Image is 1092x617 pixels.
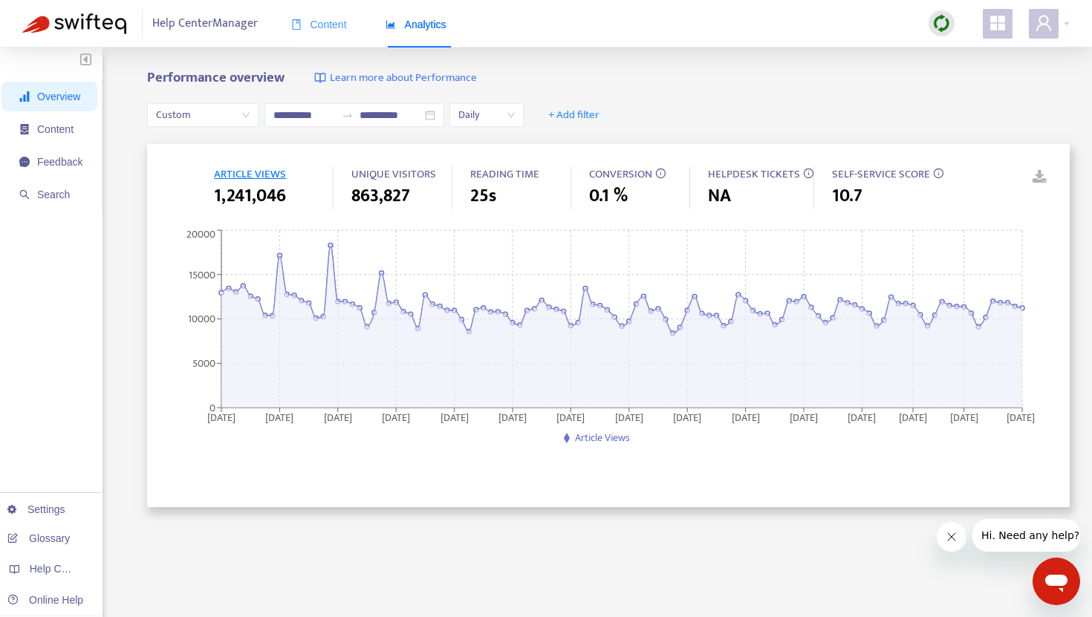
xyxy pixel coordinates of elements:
[1033,558,1080,605] iframe: Button to launch messaging window
[937,522,966,552] iframe: Close message
[22,13,126,34] img: Swifteq
[19,124,30,134] span: container
[932,14,951,33] img: sync.dc5367851b00ba804db3.png
[30,563,91,575] span: Help Centers
[19,157,30,167] span: message
[386,19,446,30] span: Analytics
[156,104,250,126] span: Custom
[674,408,702,425] tspan: [DATE]
[351,165,436,183] span: UNIQUE VISITORS
[192,355,215,372] tspan: 5000
[498,408,527,425] tspan: [DATE]
[383,408,411,425] tspan: [DATE]
[989,14,1007,32] span: appstore
[147,66,285,89] b: Performance overview
[575,429,630,446] span: Article Views
[342,109,354,121] span: to
[589,183,628,209] span: 0.1 %
[832,165,930,183] span: SELF-SERVICE SCORE
[266,408,294,425] tspan: [DATE]
[152,10,258,38] span: Help Center Manager
[7,503,65,515] a: Settings
[7,532,70,544] a: Glossary
[37,123,74,135] span: Content
[972,519,1080,552] iframe: Message from company
[832,183,862,209] span: 10.7
[470,183,496,209] span: 25s
[615,408,643,425] tspan: [DATE]
[458,104,515,126] span: Daily
[37,189,70,200] span: Search
[342,109,354,121] span: swap-right
[351,183,410,209] span: 863,827
[330,70,477,87] span: Learn more about Performance
[386,19,396,30] span: area-chart
[189,266,215,283] tspan: 15000
[589,165,652,183] span: CONVERSION
[7,594,83,606] a: Online Help
[548,106,599,124] span: + Add filter
[899,408,927,425] tspan: [DATE]
[708,183,731,209] span: NA
[207,408,235,425] tspan: [DATE]
[37,156,82,168] span: Feedback
[537,103,611,127] button: + Add filter
[708,165,800,183] span: HELPDESK TICKETS
[19,189,30,200] span: search
[188,310,215,327] tspan: 10000
[314,70,477,87] a: Learn more about Performance
[790,408,818,425] tspan: [DATE]
[209,399,215,416] tspan: 0
[314,72,326,84] img: image-link
[214,165,286,183] span: ARTICLE VIEWS
[186,226,215,243] tspan: 20000
[324,408,352,425] tspan: [DATE]
[291,19,347,30] span: Content
[1007,408,1035,425] tspan: [DATE]
[732,408,760,425] tspan: [DATE]
[291,19,302,30] span: book
[470,165,539,183] span: READING TIME
[214,183,286,209] span: 1,241,046
[441,408,469,425] tspan: [DATE]
[950,408,978,425] tspan: [DATE]
[848,408,877,425] tspan: [DATE]
[37,91,80,102] span: Overview
[557,408,585,425] tspan: [DATE]
[1035,14,1053,32] span: user
[19,91,30,102] span: signal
